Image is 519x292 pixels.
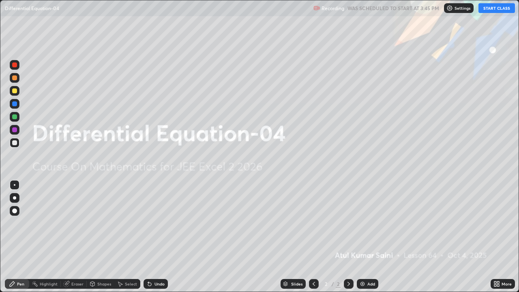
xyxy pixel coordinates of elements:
[40,282,58,286] div: Highlight
[347,4,439,12] h5: WAS SCHEDULED TO START AT 3:45 PM
[455,6,470,10] p: Settings
[291,282,302,286] div: Slides
[322,5,344,11] p: Recording
[154,282,165,286] div: Undo
[367,282,375,286] div: Add
[322,281,330,286] div: 2
[313,5,320,11] img: recording.375f2c34.svg
[446,5,453,11] img: class-settings-icons
[359,281,366,287] img: add-slide-button
[336,280,341,288] div: 2
[17,282,24,286] div: Pen
[71,282,84,286] div: Eraser
[125,282,137,286] div: Select
[97,282,111,286] div: Shapes
[332,281,334,286] div: /
[5,5,59,11] p: Differential Equation-04
[502,282,512,286] div: More
[478,3,515,13] button: START CLASS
